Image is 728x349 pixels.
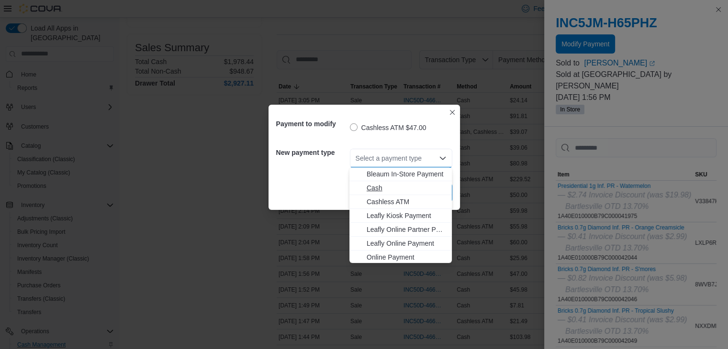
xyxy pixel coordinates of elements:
[349,181,452,195] button: Cash
[349,223,452,237] button: Leafly Online Partner Payment
[367,183,446,193] span: Cash
[367,211,446,220] span: Leafly Kiosk Payment
[349,195,452,209] button: Cashless ATM
[349,251,452,264] button: Online Payment
[439,154,447,162] button: Close list of options
[367,225,446,234] span: Leafly Online Partner Payment
[276,143,348,162] h5: New payment type
[349,167,452,181] button: Bleaum In-Store Payment
[367,197,446,207] span: Cashless ATM
[367,239,446,248] span: Leafly Online Payment
[356,153,357,164] input: Accessible screen reader label
[349,237,452,251] button: Leafly Online Payment
[350,122,426,133] label: Cashless ATM $47.00
[367,169,446,179] span: Bleaum In-Store Payment
[367,252,446,262] span: Online Payment
[349,209,452,223] button: Leafly Kiosk Payment
[349,167,452,264] div: Choose from the following options
[276,114,348,133] h5: Payment to modify
[447,107,458,118] button: Closes this modal window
